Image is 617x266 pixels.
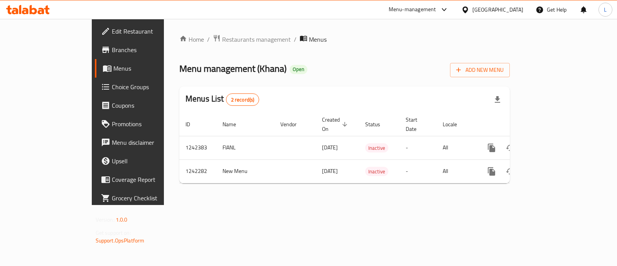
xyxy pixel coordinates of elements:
[95,22,195,41] a: Edit Restaurant
[112,82,189,91] span: Choice Groups
[96,236,145,246] a: Support.OpsPlatform
[322,142,338,152] span: [DATE]
[95,59,195,78] a: Menus
[322,166,338,176] span: [DATE]
[112,119,189,129] span: Promotions
[216,136,274,159] td: FIANL
[443,120,467,129] span: Locale
[294,35,297,44] li: /
[112,175,189,184] span: Coverage Report
[226,96,259,103] span: 2 record(s)
[400,159,437,183] td: -
[95,115,195,133] a: Promotions
[389,5,436,14] div: Menu-management
[95,96,195,115] a: Coupons
[113,64,189,73] span: Menus
[501,139,519,157] button: Change Status
[406,115,427,134] span: Start Date
[223,120,246,129] span: Name
[290,65,307,74] div: Open
[179,159,216,183] td: 1242282
[488,90,507,109] div: Export file
[280,120,307,129] span: Vendor
[112,156,189,166] span: Upsell
[179,60,287,77] span: Menu management ( Khana )
[185,93,259,106] h2: Menus List
[476,113,563,136] th: Actions
[365,120,390,129] span: Status
[322,115,350,134] span: Created On
[437,136,476,159] td: All
[179,136,216,159] td: 1242383
[179,34,510,44] nav: breadcrumb
[95,133,195,152] a: Menu disclaimer
[437,159,476,183] td: All
[179,113,563,183] table: enhanced table
[456,65,504,75] span: Add New Menu
[216,159,274,183] td: New Menu
[112,138,189,147] span: Menu disclaimer
[96,215,115,225] span: Version:
[112,193,189,203] span: Grocery Checklist
[501,162,519,181] button: Change Status
[96,228,131,238] span: Get support on:
[95,41,195,59] a: Branches
[116,215,128,225] span: 1.0.0
[309,35,327,44] span: Menus
[112,101,189,110] span: Coupons
[472,5,523,14] div: [GEOGRAPHIC_DATA]
[213,34,291,44] a: Restaurants management
[290,66,307,73] span: Open
[95,78,195,96] a: Choice Groups
[185,120,200,129] span: ID
[604,5,607,14] span: L
[226,93,260,106] div: Total records count
[365,167,388,176] span: Inactive
[207,35,210,44] li: /
[482,139,501,157] button: more
[222,35,291,44] span: Restaurants management
[365,144,388,152] span: Inactive
[482,162,501,181] button: more
[400,136,437,159] td: -
[112,45,189,54] span: Branches
[112,27,189,36] span: Edit Restaurant
[95,170,195,189] a: Coverage Report
[450,63,510,77] button: Add New Menu
[95,189,195,207] a: Grocery Checklist
[95,152,195,170] a: Upsell
[365,143,388,152] div: Inactive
